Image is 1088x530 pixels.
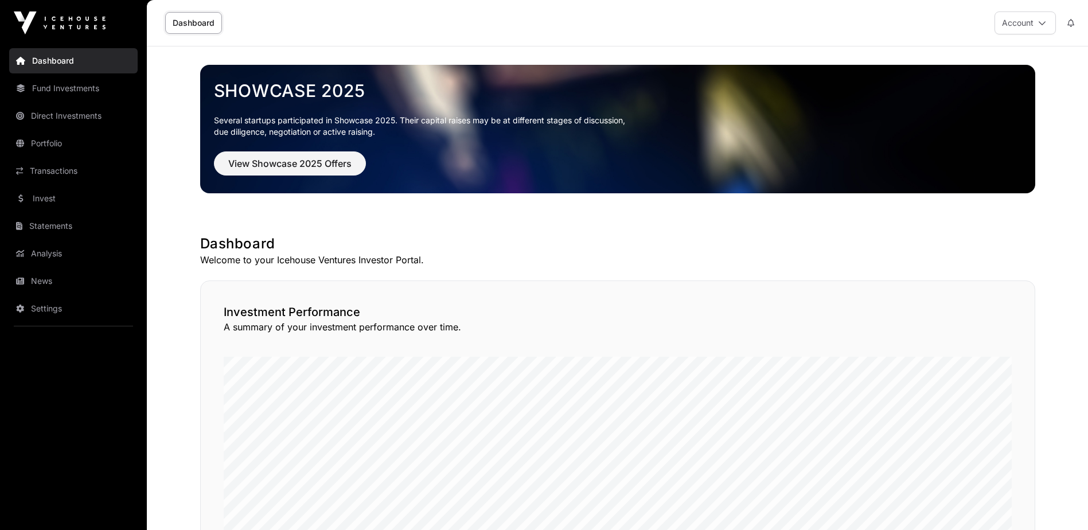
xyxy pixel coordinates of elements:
img: Showcase 2025 [200,65,1035,193]
a: Direct Investments [9,103,138,128]
a: View Showcase 2025 Offers [214,163,366,174]
p: A summary of your investment performance over time. [224,320,1012,334]
a: Portfolio [9,131,138,156]
a: Analysis [9,241,138,266]
a: News [9,268,138,294]
img: Icehouse Ventures Logo [14,11,106,34]
a: Dashboard [9,48,138,73]
a: Showcase 2025 [214,80,1021,101]
a: Fund Investments [9,76,138,101]
span: View Showcase 2025 Offers [228,157,352,170]
p: Welcome to your Icehouse Ventures Investor Portal. [200,253,1035,267]
a: Invest [9,186,138,211]
a: Dashboard [165,12,222,34]
a: Transactions [9,158,138,184]
a: Statements [9,213,138,239]
h2: Investment Performance [224,304,1012,320]
button: View Showcase 2025 Offers [214,151,366,176]
h1: Dashboard [200,235,1035,253]
a: Settings [9,296,138,321]
p: Several startups participated in Showcase 2025. Their capital raises may be at different stages o... [214,115,1021,138]
button: Account [995,11,1056,34]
